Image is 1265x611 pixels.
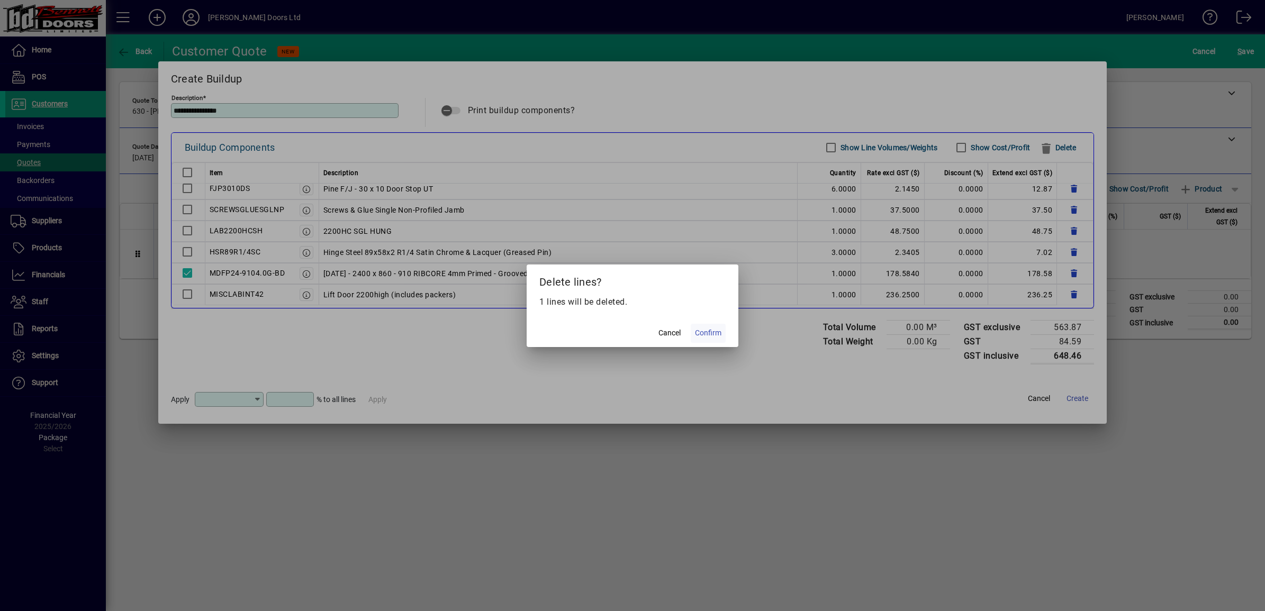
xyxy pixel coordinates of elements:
p: 1 lines will be deleted. [539,296,726,308]
span: Cancel [658,327,681,339]
h2: Delete lines? [527,265,738,295]
button: Confirm [691,324,726,343]
span: Confirm [695,327,721,339]
button: Cancel [653,324,686,343]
